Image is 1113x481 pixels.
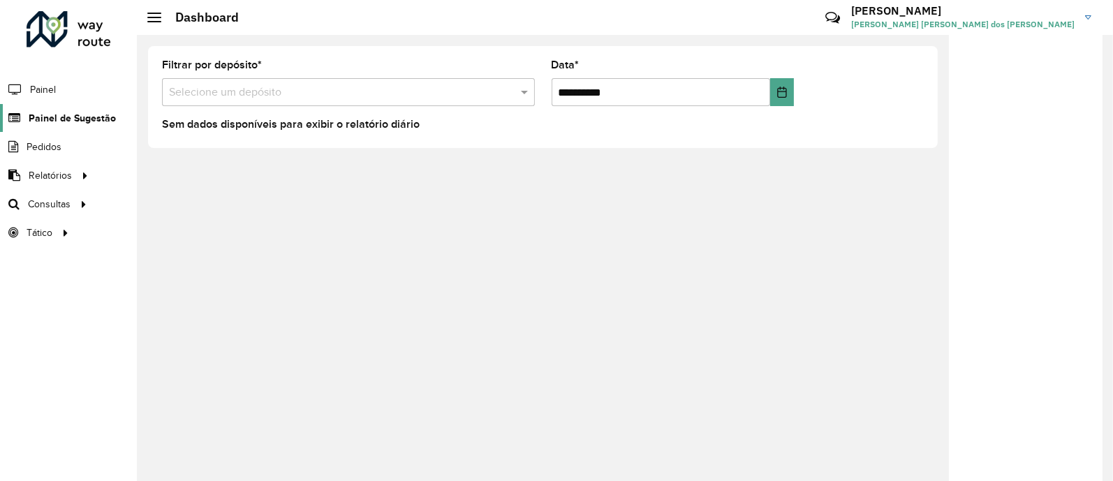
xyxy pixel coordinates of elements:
[27,140,61,154] span: Pedidos
[161,10,239,25] h2: Dashboard
[28,197,71,212] span: Consultas
[770,78,794,106] button: Choose Date
[818,3,848,33] a: Contato Rápido
[29,111,116,126] span: Painel de Sugestão
[162,57,262,73] label: Filtrar por depósito
[27,225,52,240] span: Tático
[30,82,56,97] span: Painel
[29,168,72,183] span: Relatórios
[851,4,1075,17] h3: [PERSON_NAME]
[162,116,420,133] label: Sem dados disponíveis para exibir o relatório diário
[552,57,580,73] label: Data
[851,18,1075,31] span: [PERSON_NAME] [PERSON_NAME] dos [PERSON_NAME]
